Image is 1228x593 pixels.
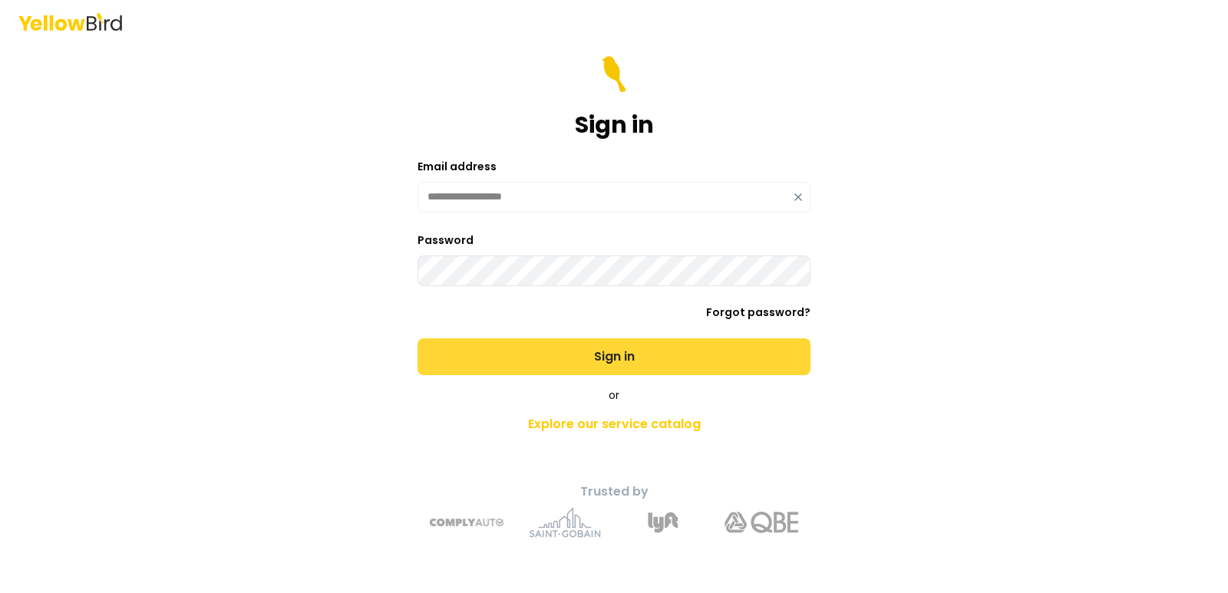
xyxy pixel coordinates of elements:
[418,232,474,248] label: Password
[418,159,497,174] label: Email address
[418,338,810,375] button: Sign in
[706,305,810,320] a: Forgot password?
[609,387,619,403] span: or
[344,409,884,440] a: Explore our service catalog
[344,483,884,501] p: Trusted by
[575,111,654,139] h1: Sign in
